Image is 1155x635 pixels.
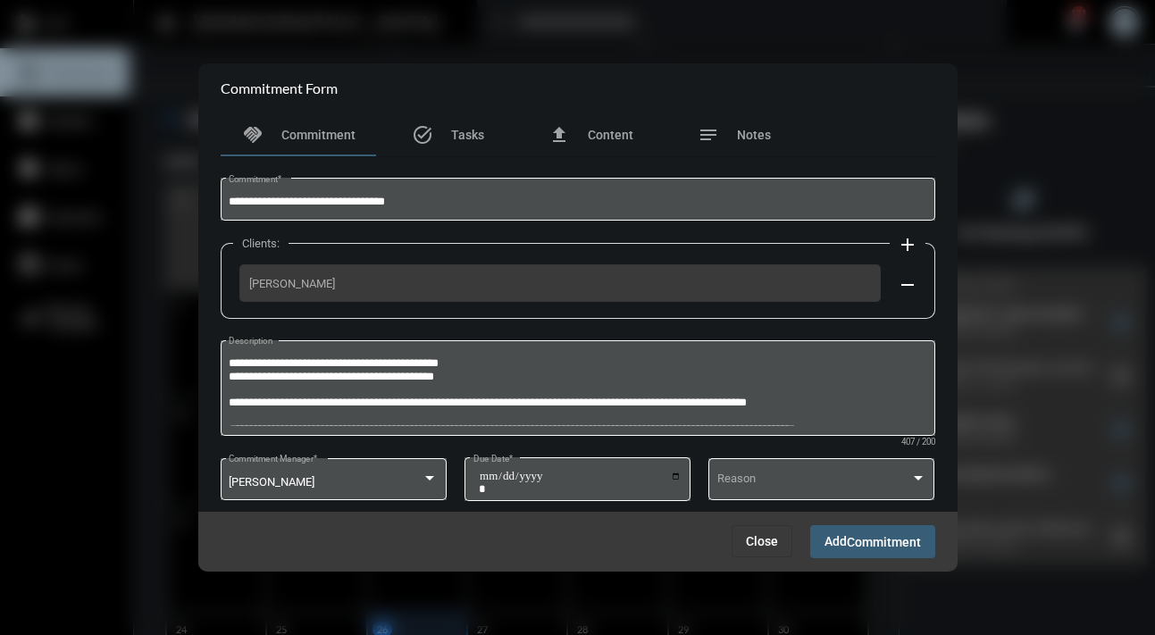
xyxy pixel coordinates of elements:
span: Add [824,534,921,548]
span: Content [588,128,633,142]
mat-icon: notes [698,124,719,146]
button: Close [732,525,792,557]
mat-icon: task_alt [412,124,433,146]
button: AddCommitment [810,525,935,558]
h2: Commitment Form [221,79,338,96]
label: Clients: [233,237,289,250]
mat-hint: 407 / 200 [901,438,935,447]
mat-icon: add [897,234,918,255]
mat-icon: handshake [242,124,264,146]
span: [PERSON_NAME] [229,475,314,489]
mat-icon: file_upload [548,124,570,146]
span: Tasks [451,128,484,142]
span: [PERSON_NAME] [249,277,871,290]
span: Commitment [281,128,356,142]
span: Commitment [847,535,921,549]
span: Notes [737,128,771,142]
mat-icon: remove [897,274,918,296]
span: Close [746,534,778,548]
